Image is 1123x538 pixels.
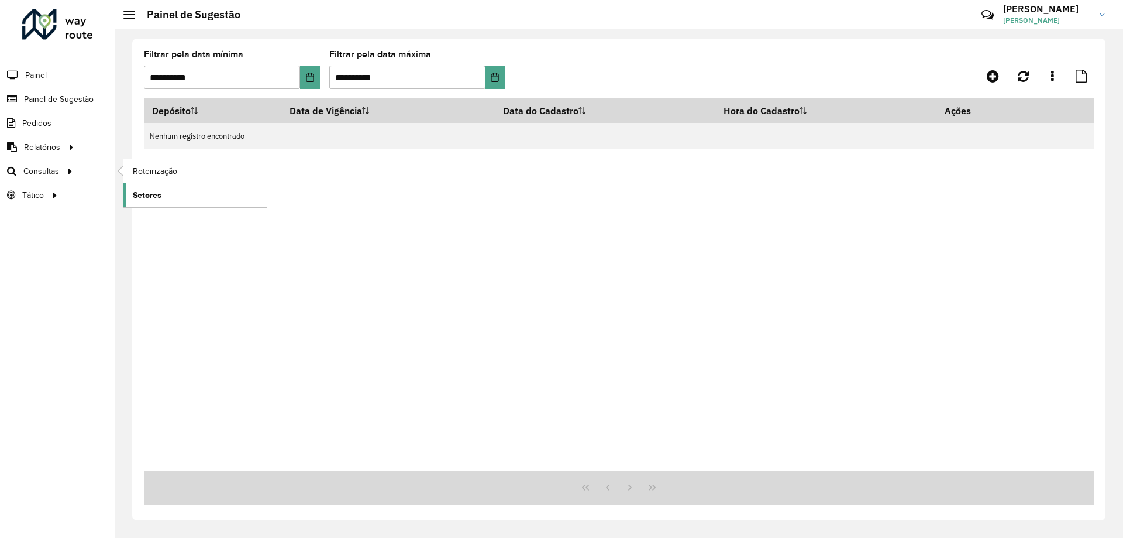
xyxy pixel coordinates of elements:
[144,98,282,123] th: Depósito
[975,2,1000,28] a: Contato Rápido
[135,8,240,21] h2: Painel de Sugestão
[133,189,161,201] span: Setores
[1003,4,1091,15] h3: [PERSON_NAME]
[24,141,60,153] span: Relatórios
[300,66,319,89] button: Choose Date
[23,165,59,177] span: Consultas
[123,159,267,183] a: Roteirização
[715,98,937,123] th: Hora do Cadastro
[25,69,47,81] span: Painel
[22,189,44,201] span: Tático
[133,165,177,177] span: Roteirização
[495,98,715,123] th: Data do Cadastro
[123,183,267,207] a: Setores
[282,98,495,123] th: Data de Vigência
[485,66,505,89] button: Choose Date
[24,93,94,105] span: Painel de Sugestão
[144,123,1094,149] td: Nenhum registro encontrado
[1003,15,1091,26] span: [PERSON_NAME]
[144,47,243,61] label: Filtrar pela data mínima
[22,117,51,129] span: Pedidos
[936,98,1007,123] th: Ações
[329,47,431,61] label: Filtrar pela data máxima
